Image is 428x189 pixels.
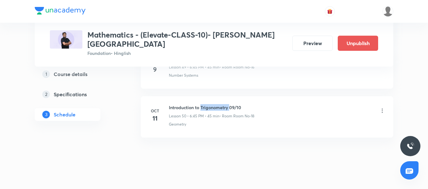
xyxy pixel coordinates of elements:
img: Company Logo [35,7,86,15]
h6: Introduction to Trigonometry 09/10 [169,104,254,111]
a: Company Logo [35,7,86,16]
h5: Course details [54,70,87,78]
a: 2Specifications [35,88,121,101]
button: Unpublish [338,36,378,51]
p: • Room Room No-18 [219,113,254,119]
h4: 9 [149,65,161,74]
h3: Mathematics - (Elevate-CLASS-10)- [PERSON_NAME][GEOGRAPHIC_DATA] [87,30,287,49]
p: Lesson 50 • 6:45 PM • 45 min [169,113,219,119]
p: Lesson 49 • 6:45 PM • 45 min [169,64,219,70]
a: 1Course details [35,68,121,80]
p: Foundation • Hinglish [87,50,287,56]
h4: 11 [149,114,161,123]
img: avatar [327,9,333,14]
button: avatar [325,6,335,16]
h5: Schedule [54,111,75,118]
h6: Oct [149,108,161,114]
img: ttu [407,142,414,150]
p: 3 [42,111,50,118]
img: 6F9146DB-1CA4-4197-B316-7580B7953D72_plus.png [50,30,82,49]
p: 2 [42,91,50,98]
p: 1 [42,70,50,78]
img: Gopal Kumar [383,6,393,17]
h5: Specifications [54,91,87,98]
p: Number Systems [169,73,198,78]
button: Preview [292,36,333,51]
p: • Room Room No-16 [219,64,254,70]
p: Geometry [169,121,186,127]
